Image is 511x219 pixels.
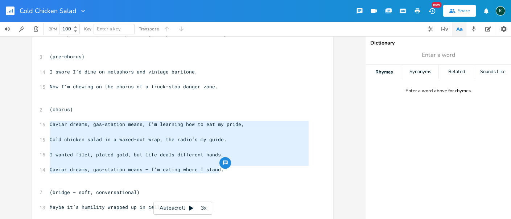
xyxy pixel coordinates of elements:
div: Dictionary [370,41,507,46]
span: Now I’m chewing on the chorus of a truck-stop danger zone. [50,83,218,90]
span: Cold Chicken Salad [20,8,77,14]
div: Rhymes [366,65,402,79]
button: New [425,4,439,17]
span: Cold chicken salad in a waxed-out wrap, the radio’s my guide. [50,136,227,143]
div: Related [439,65,475,79]
div: Share [458,8,470,14]
div: BPM [49,27,57,31]
div: Sounds Like [475,65,511,79]
span: (chorus) [50,106,73,113]
div: Enter a word above for rhymes. [405,88,472,94]
span: (bridge — soft, conversational) [50,189,140,195]
span: Said “you and me, we’re improvising, baby — life’s a busted jazz.” [50,31,241,37]
span: Enter a word [422,51,455,59]
span: Caviar dreams, gas-station means, I’m learning how to eat my pride, [50,121,244,127]
span: Caviar dreams, gas-station means — I’m eating where I stand. [50,166,224,173]
span: (pre-chorus) [50,53,85,60]
button: Share [443,5,476,17]
span: I wanted filet, plated gold, but life deals different hands, [50,151,224,158]
div: Key [84,27,91,31]
button: K [496,3,505,19]
div: Autoscroll [153,202,212,215]
div: 3x [197,202,210,215]
div: Transpose [139,27,159,31]
div: Koval [496,6,505,16]
span: I swore I’d dine on metaphors and vintage baritone, [50,68,198,75]
div: New [432,2,441,8]
span: Enter a key [97,26,121,32]
span: Maybe it’s humility wrapped up in cellophane, [50,204,180,210]
div: Synonyms [402,65,438,79]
